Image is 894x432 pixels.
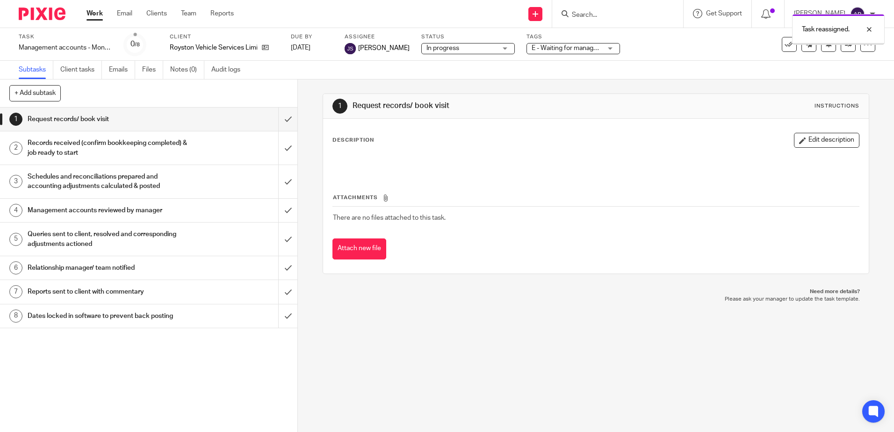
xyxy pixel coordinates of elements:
[87,9,103,18] a: Work
[332,295,859,303] p: Please ask your manager to update the task template.
[358,43,410,53] span: [PERSON_NAME]
[170,33,279,41] label: Client
[117,9,132,18] a: Email
[19,7,65,20] img: Pixie
[291,44,310,51] span: [DATE]
[181,9,196,18] a: Team
[332,238,386,259] button: Attach new file
[802,25,850,34] p: Task reassigned.
[109,61,135,79] a: Emails
[9,285,22,298] div: 7
[142,61,163,79] a: Files
[28,227,188,251] h1: Queries sent to client, resolved and corresponding adjustments actioned
[850,7,865,22] img: svg%3E
[332,137,374,144] p: Description
[9,175,22,188] div: 3
[28,309,188,323] h1: Dates locked in software to prevent back posting
[332,99,347,114] div: 1
[333,195,378,200] span: Attachments
[9,142,22,155] div: 2
[9,310,22,323] div: 8
[353,101,616,111] h1: Request records/ book visit
[345,33,410,41] label: Assignee
[28,261,188,275] h1: Relationship manager/ team notified
[28,203,188,217] h1: Management accounts reviewed by manager
[9,204,22,217] div: 4
[60,61,102,79] a: Client tasks
[28,136,188,160] h1: Records received (confirm bookkeeping completed) & job ready to start
[28,170,188,194] h1: Schedules and reconciliations prepared and accounting adjustments calculated & posted
[9,233,22,246] div: 5
[9,261,22,274] div: 6
[421,33,515,41] label: Status
[19,33,112,41] label: Task
[332,288,859,295] p: Need more details?
[291,33,333,41] label: Due by
[135,42,140,47] small: /8
[28,112,188,126] h1: Request records/ book visit
[345,43,356,54] img: svg%3E
[532,45,647,51] span: E - Waiting for manager review/approval
[28,285,188,299] h1: Reports sent to client with commentary
[426,45,459,51] span: In progress
[170,61,204,79] a: Notes (0)
[211,61,247,79] a: Audit logs
[210,9,234,18] a: Reports
[815,102,859,110] div: Instructions
[9,113,22,126] div: 1
[19,61,53,79] a: Subtasks
[146,9,167,18] a: Clients
[333,215,446,221] span: There are no files attached to this task.
[794,133,859,148] button: Edit description
[19,43,112,52] div: Management accounts - Monthly
[130,39,140,50] div: 0
[9,85,61,101] button: + Add subtask
[170,43,257,52] p: Royston Vehicle Services Limited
